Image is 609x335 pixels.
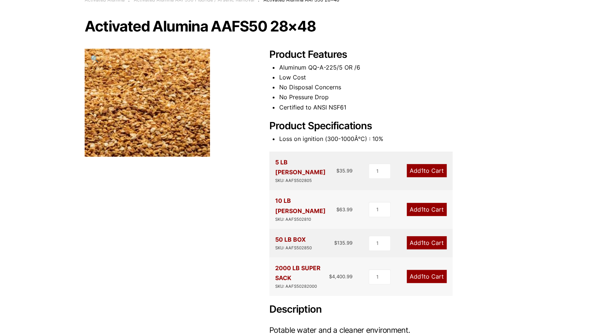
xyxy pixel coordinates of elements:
div: SKU: AAFS502805 [275,177,336,184]
div: 50 LB BOX [275,235,312,252]
span: $ [336,168,339,174]
a: Add1to Cart [407,164,447,177]
li: No Disposal Concerns [279,82,524,92]
a: Add1to Cart [407,270,447,283]
li: No Pressure Drop [279,92,524,102]
h2: Product Specifications [269,120,524,132]
span: 1 [421,273,424,280]
span: $ [334,240,337,246]
span: 1 [421,206,424,213]
div: SKU: AAFS502810 [275,216,336,223]
span: $ [336,206,339,212]
img: Activated Alumina AAFS50 28x48 [85,49,210,157]
div: 2000 LB SUPER SACK [275,263,329,290]
span: $ [329,273,332,279]
li: Loss on ignition (300-1000Â°C) : 10% [279,134,524,144]
span: 🔍 [91,55,99,63]
li: Low Cost [279,72,524,82]
li: Aluminum QQ-A-225/5 OR /6 [279,63,524,72]
li: Certified to ANSI NSF61 [279,103,524,112]
h1: Activated Alumina AAFS50 28×48 [85,19,524,34]
bdi: 35.99 [336,168,353,174]
a: Add1to Cart [407,203,447,216]
a: Add1to Cart [407,236,447,249]
a: View full-screen image gallery [85,49,105,69]
div: SKU: AAFS50282000 [275,283,329,290]
h3: Potable water and a cleaner environment. [269,325,524,335]
div: SKU: AAFS502850 [275,245,312,252]
span: 1 [421,167,424,174]
bdi: 135.99 [334,240,353,246]
div: 10 LB [PERSON_NAME] [275,196,336,223]
div: 5 LB [PERSON_NAME] [275,157,336,184]
bdi: 63.99 [336,206,353,212]
h2: Product Features [269,49,524,61]
bdi: 4,400.99 [329,273,353,279]
h2: Description [269,304,524,316]
span: 1 [421,239,424,246]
